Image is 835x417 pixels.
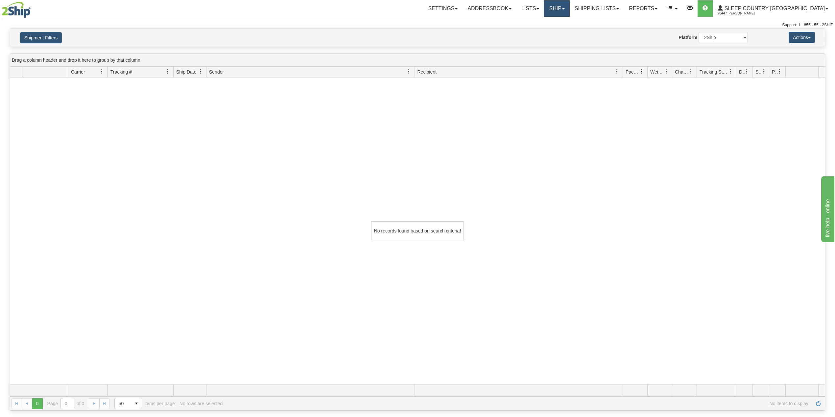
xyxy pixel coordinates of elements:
[611,66,623,77] a: Recipient filter column settings
[739,69,745,75] span: Delivery Status
[755,69,761,75] span: Shipment Issues
[570,0,624,17] a: Shipping lists
[723,6,825,11] span: Sleep Country [GEOGRAPHIC_DATA]
[162,66,173,77] a: Tracking # filter column settings
[403,66,415,77] a: Sender filter column settings
[32,398,42,409] span: Page 0
[774,66,785,77] a: Pickup Status filter column settings
[423,0,463,17] a: Settings
[418,69,437,75] span: Recipient
[131,398,142,409] span: select
[114,398,142,409] span: Page sizes drop down
[725,66,736,77] a: Tracking Status filter column settings
[636,66,647,77] a: Packages filter column settings
[624,0,662,17] a: Reports
[195,66,206,77] a: Ship Date filter column settings
[685,66,697,77] a: Charge filter column settings
[713,0,833,17] a: Sleep Country [GEOGRAPHIC_DATA] 2044 / [PERSON_NAME]
[741,66,752,77] a: Delivery Status filter column settings
[718,10,767,17] span: 2044 / [PERSON_NAME]
[71,69,85,75] span: Carrier
[661,66,672,77] a: Weight filter column settings
[227,401,808,406] span: No items to display
[20,32,62,43] button: Shipment Filters
[679,34,697,41] label: Platform
[820,175,834,242] iframe: chat widget
[5,4,61,12] div: live help - online
[516,0,544,17] a: Lists
[463,0,516,17] a: Addressbook
[626,69,639,75] span: Packages
[110,69,132,75] span: Tracking #
[700,69,728,75] span: Tracking Status
[176,69,196,75] span: Ship Date
[114,398,175,409] span: items per page
[544,0,569,17] a: Ship
[813,398,823,409] a: Refresh
[96,66,107,77] a: Carrier filter column settings
[650,69,664,75] span: Weight
[119,400,127,407] span: 50
[772,69,777,75] span: Pickup Status
[758,66,769,77] a: Shipment Issues filter column settings
[675,69,689,75] span: Charge
[2,22,833,28] div: Support: 1 - 855 - 55 - 2SHIP
[209,69,224,75] span: Sender
[47,398,84,409] span: Page of 0
[371,221,464,240] div: No records found based on search criteria!
[2,2,31,18] img: logo2044.jpg
[10,54,825,67] div: grid grouping header
[789,32,815,43] button: Actions
[179,401,223,406] div: No rows are selected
